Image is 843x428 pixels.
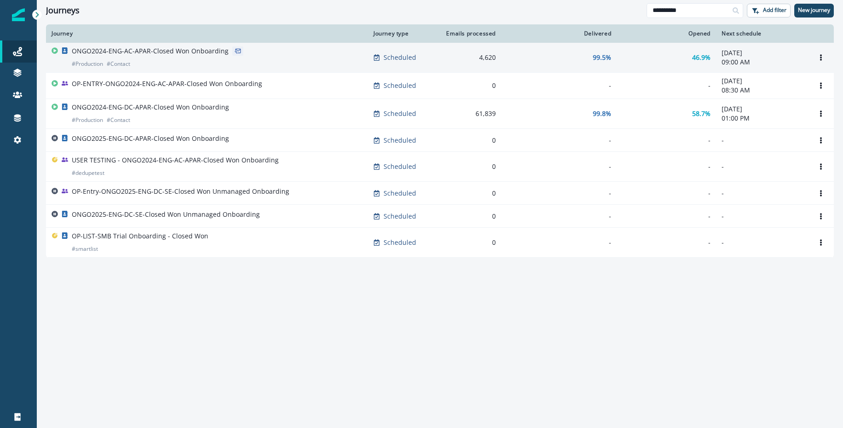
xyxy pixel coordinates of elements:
[107,59,130,69] p: # Contact
[814,236,828,249] button: Options
[722,104,803,114] p: [DATE]
[442,189,496,198] div: 0
[507,189,611,198] div: -
[46,228,834,258] a: OP-LIST-SMB Trial Onboarding - Closed Won#smartlistScheduled0---Options
[722,30,803,37] div: Next schedule
[72,210,260,219] p: ONGO2025-ENG-DC-SE-Closed Won Unmanaged Onboarding
[52,30,362,37] div: Journey
[72,59,103,69] p: # Production
[722,58,803,67] p: 09:00 AM
[72,231,208,241] p: OP-LIST-SMB Trial Onboarding - Closed Won
[722,114,803,123] p: 01:00 PM
[442,212,496,221] div: 0
[46,73,834,99] a: OP-ENTRY-ONGO2024-ENG-AC-APAR-Closed Won OnboardingScheduled0--[DATE]08:30 AMOptions
[814,186,828,200] button: Options
[46,129,834,152] a: ONGO2025-ENG-DC-APAR-Closed Won OnboardingScheduled0---Options
[72,168,104,178] p: # dedupetest
[442,238,496,247] div: 0
[442,30,496,37] div: Emails processed
[46,205,834,228] a: ONGO2025-ENG-DC-SE-Closed Won Unmanaged OnboardingScheduled0---Options
[622,189,711,198] div: -
[46,152,834,182] a: USER TESTING - ONGO2024-ENG-AC-APAR-Closed Won Onboarding#dedupetestScheduled0---Options
[384,189,416,198] p: Scheduled
[72,244,98,254] p: # smartlist
[46,182,834,205] a: OP-Entry-ONGO2025-ENG-DC-SE-Closed Won Unmanaged OnboardingScheduled0---Options
[722,162,803,171] p: -
[763,7,786,13] p: Add filter
[72,46,229,56] p: ONGO2024-ENG-AC-APAR-Closed Won Onboarding
[442,109,496,118] div: 61,839
[442,162,496,171] div: 0
[46,6,80,16] h1: Journeys
[72,134,229,143] p: ONGO2025-ENG-DC-APAR-Closed Won Onboarding
[814,107,828,121] button: Options
[622,212,711,221] div: -
[72,187,289,196] p: OP-Entry-ONGO2025-ENG-DC-SE-Closed Won Unmanaged Onboarding
[442,136,496,145] div: 0
[384,109,416,118] p: Scheduled
[12,8,25,21] img: Inflection
[46,99,834,129] a: ONGO2024-ENG-DC-APAR-Closed Won Onboarding#Production#ContactScheduled61,83999.8%58.7%[DATE]01:00...
[692,53,711,62] p: 46.9%
[384,238,416,247] p: Scheduled
[384,81,416,90] p: Scheduled
[384,136,416,145] p: Scheduled
[384,162,416,171] p: Scheduled
[384,53,416,62] p: Scheduled
[72,79,262,88] p: OP-ENTRY-ONGO2024-ENG-AC-APAR-Closed Won Onboarding
[814,79,828,93] button: Options
[72,116,103,125] p: # Production
[622,136,711,145] div: -
[722,76,803,86] p: [DATE]
[507,30,611,37] div: Delivered
[814,51,828,64] button: Options
[442,81,496,90] div: 0
[622,238,711,247] div: -
[593,109,611,118] p: 99.8%
[593,53,611,62] p: 99.5%
[507,81,611,90] div: -
[507,136,611,145] div: -
[722,189,803,198] p: -
[814,133,828,147] button: Options
[814,160,828,174] button: Options
[507,212,611,221] div: -
[722,136,803,145] p: -
[794,4,834,17] button: New journey
[692,109,711,118] p: 58.7%
[507,238,611,247] div: -
[722,212,803,221] p: -
[622,162,711,171] div: -
[107,116,130,125] p: # Contact
[384,212,416,221] p: Scheduled
[507,162,611,171] div: -
[46,43,834,73] a: ONGO2024-ENG-AC-APAR-Closed Won Onboarding#Production#ContactScheduled4,62099.5%46.9%[DATE]09:00 ...
[373,30,431,37] div: Journey type
[622,30,711,37] div: Opened
[72,156,279,165] p: USER TESTING - ONGO2024-ENG-AC-APAR-Closed Won Onboarding
[814,209,828,223] button: Options
[747,4,791,17] button: Add filter
[722,48,803,58] p: [DATE]
[798,7,830,13] p: New journey
[72,103,229,112] p: ONGO2024-ENG-DC-APAR-Closed Won Onboarding
[722,86,803,95] p: 08:30 AM
[622,81,711,90] div: -
[442,53,496,62] div: 4,620
[722,238,803,247] p: -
